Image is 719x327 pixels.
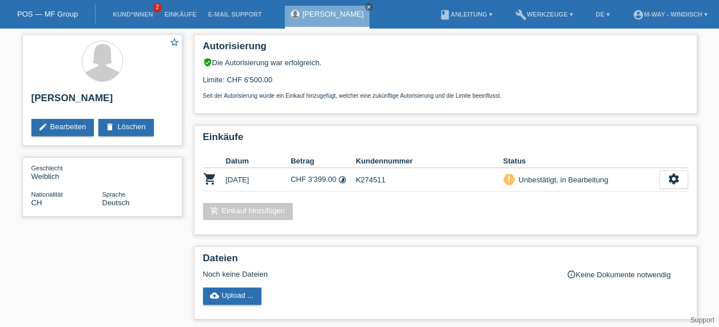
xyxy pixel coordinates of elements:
i: priority_high [505,175,513,183]
span: Deutsch [102,198,130,207]
a: Kund*innen [107,11,158,18]
h2: Autorisierung [203,41,688,58]
h2: Dateien [203,253,688,270]
a: Einkäufe [158,11,202,18]
i: cloud_upload [210,291,219,300]
td: CHF 3'399.00 [291,168,356,192]
a: Support [690,316,714,324]
a: E-Mail Support [202,11,268,18]
p: Seit der Autorisierung wurde ein Einkauf hinzugefügt, welcher eine zukünftige Autorisierung und d... [203,93,688,99]
a: deleteLöschen [98,119,153,136]
div: Noch keine Dateien [203,270,553,278]
th: Datum [226,154,291,168]
span: Schweiz [31,198,42,207]
th: Betrag [291,154,356,168]
i: build [515,9,527,21]
i: verified_user [203,58,212,67]
i: book [439,9,451,21]
a: buildWerkzeuge ▾ [510,11,579,18]
th: Kundennummer [356,154,503,168]
div: Limite: CHF 6'500.00 [203,67,688,99]
a: account_circlem-way - Windisch ▾ [627,11,713,18]
i: delete [105,122,114,131]
a: close [365,3,373,11]
div: Keine Dokumente notwendig [567,270,688,279]
i: info_outline [567,270,576,279]
i: settings [668,173,680,185]
a: cloud_uploadUpload ... [203,288,262,305]
span: Nationalität [31,191,63,198]
a: star_border [169,37,180,49]
div: Die Autorisierung war erfolgreich. [203,58,688,67]
td: K274511 [356,168,503,192]
div: Unbestätigt, in Bearbeitung [515,174,609,186]
i: add_shopping_cart [210,206,219,216]
span: Sprache [102,191,126,198]
a: editBearbeiten [31,119,94,136]
i: edit [38,122,47,131]
th: Status [503,154,660,168]
a: DE ▾ [590,11,615,18]
i: POSP00026445 [203,172,217,186]
a: [PERSON_NAME] [303,10,364,18]
i: account_circle [633,9,644,21]
i: 24 Raten [338,176,347,184]
i: star_border [169,37,180,47]
td: [DATE] [226,168,291,192]
h2: Einkäufe [203,131,688,149]
span: Geschlecht [31,165,63,172]
span: 2 [153,3,162,13]
a: add_shopping_cartEinkauf hinzufügen [203,203,293,220]
a: bookAnleitung ▾ [434,11,498,18]
a: POS — MF Group [17,10,78,18]
div: Weiblich [31,163,102,181]
h2: [PERSON_NAME] [31,93,173,110]
i: close [366,4,372,10]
